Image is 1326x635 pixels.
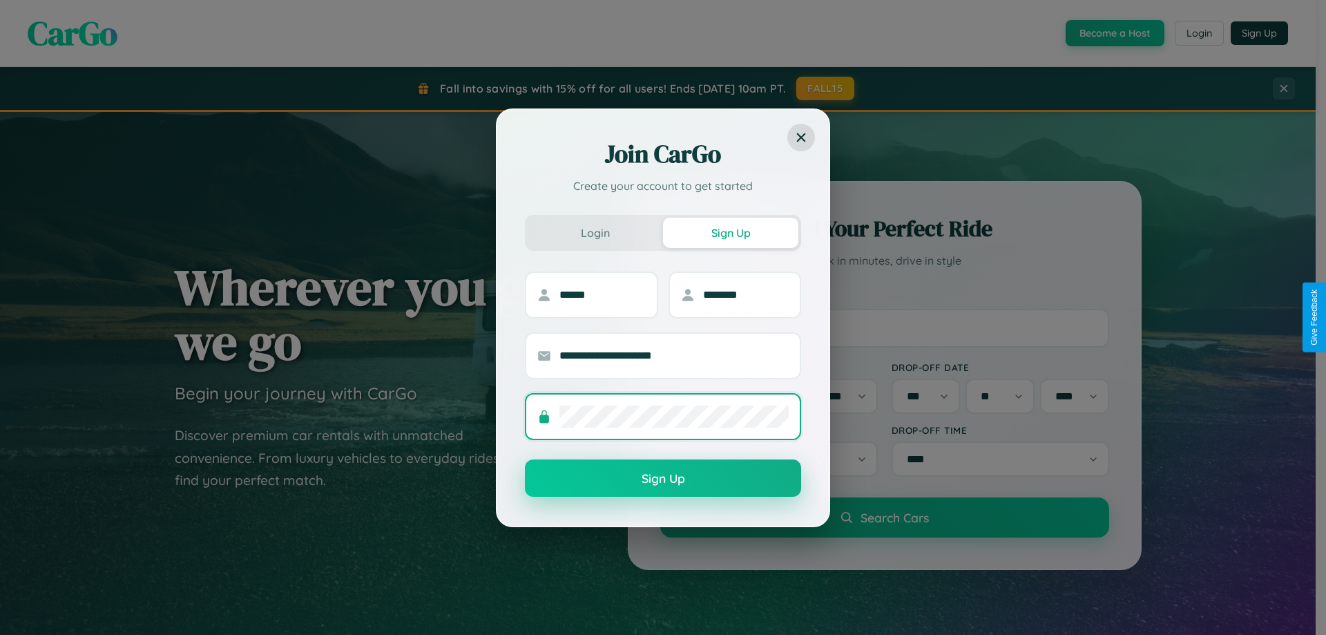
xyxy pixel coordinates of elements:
button: Sign Up [663,218,798,248]
button: Login [528,218,663,248]
button: Sign Up [525,459,801,497]
h2: Join CarGo [525,138,801,171]
p: Create your account to get started [525,178,801,194]
div: Give Feedback [1309,290,1319,345]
